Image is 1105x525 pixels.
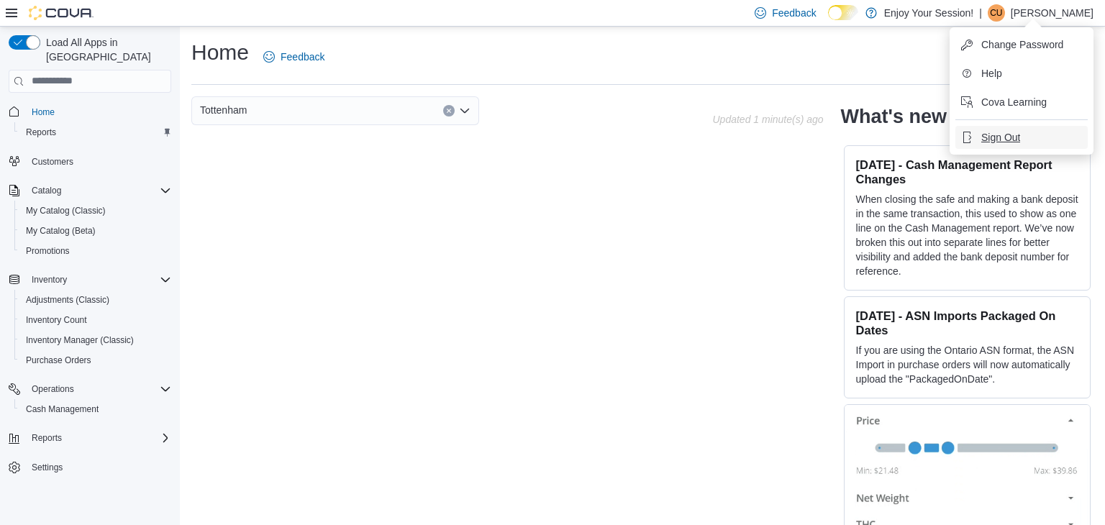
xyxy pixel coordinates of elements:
[32,185,61,196] span: Catalog
[258,42,330,71] a: Feedback
[3,379,177,399] button: Operations
[459,105,470,117] button: Open list of options
[712,114,823,125] p: Updated 1 minute(s) ago
[26,245,70,257] span: Promotions
[979,4,982,22] p: |
[14,201,177,221] button: My Catalog (Classic)
[3,101,177,122] button: Home
[26,314,87,326] span: Inventory Count
[955,33,1088,56] button: Change Password
[20,332,140,349] a: Inventory Manager (Classic)
[20,222,101,239] a: My Catalog (Beta)
[26,380,80,398] button: Operations
[981,95,1047,109] span: Cova Learning
[32,106,55,118] span: Home
[20,311,171,329] span: Inventory Count
[772,6,816,20] span: Feedback
[856,309,1078,337] h3: [DATE] - ASN Imports Packaged On Dates
[281,50,324,64] span: Feedback
[955,91,1088,114] button: Cova Learning
[20,352,97,369] a: Purchase Orders
[955,126,1088,149] button: Sign Out
[32,383,74,395] span: Operations
[856,192,1078,278] p: When closing the safe and making a bank deposit in the same transaction, this used to show as one...
[981,37,1063,52] span: Change Password
[14,310,177,330] button: Inventory Count
[20,242,171,260] span: Promotions
[26,182,171,199] span: Catalog
[32,156,73,168] span: Customers
[200,101,247,119] span: Tottenham
[26,459,68,476] a: Settings
[3,428,177,448] button: Reports
[841,105,947,128] h2: What's new
[32,462,63,473] span: Settings
[856,157,1078,186] h3: [DATE] - Cash Management Report Changes
[14,350,177,370] button: Purchase Orders
[14,122,177,142] button: Reports
[29,6,94,20] img: Cova
[40,35,171,64] span: Load All Apps in [GEOGRAPHIC_DATA]
[20,332,171,349] span: Inventory Manager (Classic)
[26,429,171,447] span: Reports
[26,127,56,138] span: Reports
[14,399,177,419] button: Cash Management
[3,151,177,172] button: Customers
[26,355,91,366] span: Purchase Orders
[26,294,109,306] span: Adjustments (Classic)
[14,241,177,261] button: Promotions
[32,432,62,444] span: Reports
[14,330,177,350] button: Inventory Manager (Classic)
[26,458,171,476] span: Settings
[20,291,115,309] a: Adjustments (Classic)
[828,5,858,20] input: Dark Mode
[26,334,134,346] span: Inventory Manager (Classic)
[3,270,177,290] button: Inventory
[26,153,79,170] a: Customers
[443,105,455,117] button: Clear input
[856,343,1078,386] p: If you are using the Ontario ASN format, the ASN Import in purchase orders will now automatically...
[26,271,171,288] span: Inventory
[20,222,171,239] span: My Catalog (Beta)
[9,96,171,516] nav: Complex example
[20,202,112,219] a: My Catalog (Classic)
[990,4,1002,22] span: CU
[981,130,1020,145] span: Sign Out
[3,457,177,478] button: Settings
[26,103,171,121] span: Home
[828,20,829,21] span: Dark Mode
[26,152,171,170] span: Customers
[20,352,171,369] span: Purchase Orders
[20,401,171,418] span: Cash Management
[20,311,93,329] a: Inventory Count
[884,4,974,22] p: Enjoy Your Session!
[191,38,249,67] h1: Home
[20,202,171,219] span: My Catalog (Classic)
[1011,4,1093,22] p: [PERSON_NAME]
[955,62,1088,85] button: Help
[14,221,177,241] button: My Catalog (Beta)
[26,182,67,199] button: Catalog
[26,380,171,398] span: Operations
[26,271,73,288] button: Inventory
[26,225,96,237] span: My Catalog (Beta)
[988,4,1005,22] div: Cameron Uquarhart
[20,242,76,260] a: Promotions
[26,429,68,447] button: Reports
[14,290,177,310] button: Adjustments (Classic)
[26,403,99,415] span: Cash Management
[20,124,62,141] a: Reports
[32,274,67,286] span: Inventory
[26,205,106,216] span: My Catalog (Classic)
[20,124,171,141] span: Reports
[3,181,177,201] button: Catalog
[20,291,171,309] span: Adjustments (Classic)
[20,401,104,418] a: Cash Management
[26,104,60,121] a: Home
[981,66,1002,81] span: Help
